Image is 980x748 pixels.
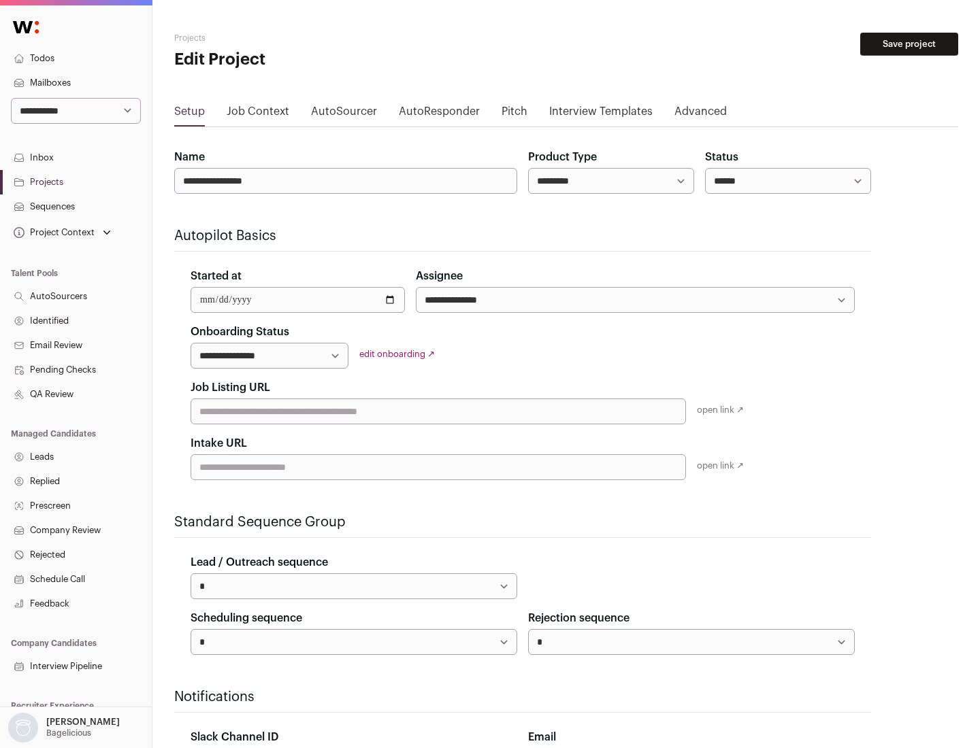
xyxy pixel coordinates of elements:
[549,103,653,125] a: Interview Templates
[174,513,871,532] h2: Standard Sequence Group
[860,33,958,56] button: Save project
[191,268,242,284] label: Started at
[227,103,289,125] a: Job Context
[528,729,855,745] div: Email
[174,226,871,245] h2: Autopilot Basics
[674,103,727,125] a: Advanced
[191,379,270,396] label: Job Listing URL
[174,103,205,125] a: Setup
[174,33,436,44] h2: Projects
[416,268,463,284] label: Assignee
[174,49,436,71] h1: Edit Project
[5,713,122,743] button: Open dropdown
[502,103,527,125] a: Pitch
[191,435,247,452] label: Intake URL
[5,14,46,41] img: Wellfound
[46,717,120,728] p: [PERSON_NAME]
[174,149,205,165] label: Name
[359,350,435,358] a: edit onboarding ↗
[191,610,302,626] label: Scheduling sequence
[311,103,377,125] a: AutoSourcer
[46,728,91,738] p: Bagelicious
[528,610,630,626] label: Rejection sequence
[11,223,114,242] button: Open dropdown
[705,149,738,165] label: Status
[191,324,289,340] label: Onboarding Status
[191,729,278,745] label: Slack Channel ID
[8,713,38,743] img: nopic.png
[191,554,328,571] label: Lead / Outreach sequence
[528,149,597,165] label: Product Type
[399,103,480,125] a: AutoResponder
[11,227,95,238] div: Project Context
[174,687,871,707] h2: Notifications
